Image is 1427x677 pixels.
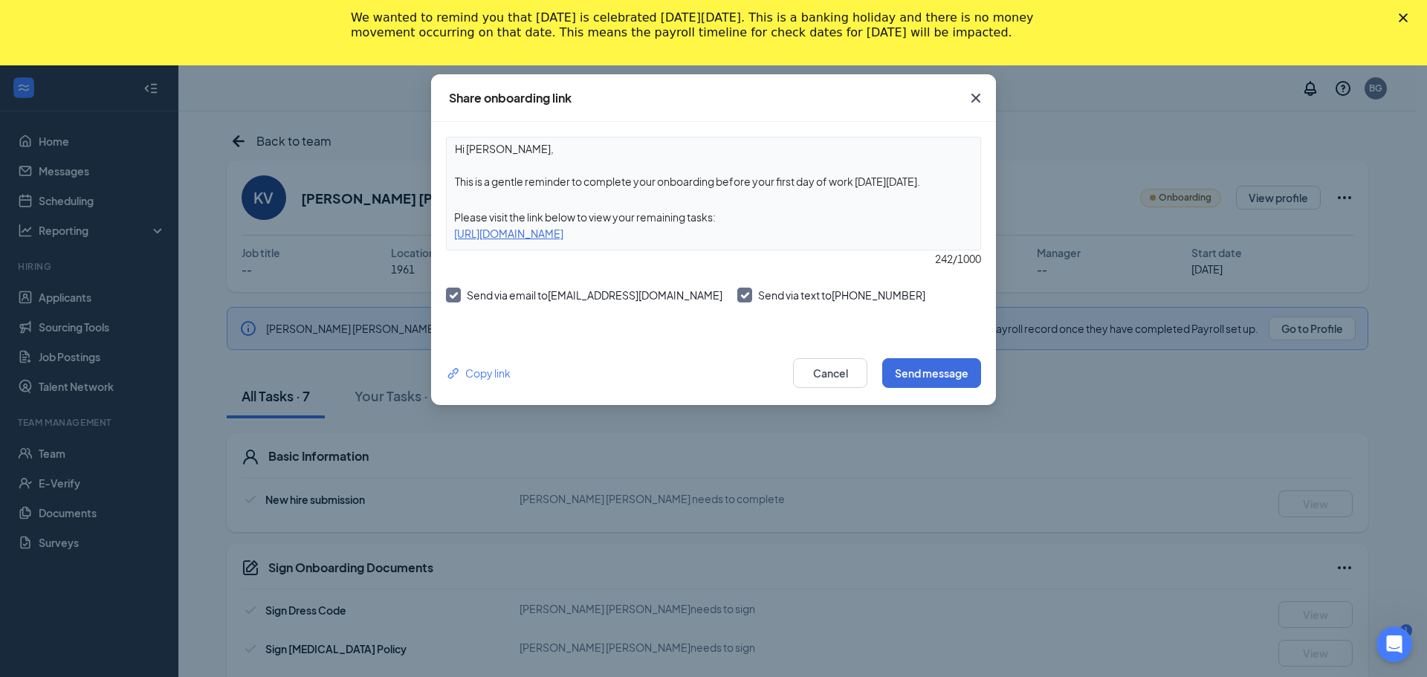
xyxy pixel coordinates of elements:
[956,74,996,122] button: Close
[446,366,462,381] svg: Link
[882,358,981,388] button: Send message
[446,365,511,381] button: Link Copy link
[967,89,985,107] svg: Cross
[1399,13,1414,22] div: Close
[449,90,572,106] div: Share onboarding link
[447,209,980,225] div: Please visit the link below to view your remaining tasks:
[758,288,925,302] span: Send via text to [PHONE_NUMBER]
[1376,626,1412,662] iframe: Intercom live chat
[351,10,1052,40] div: We wanted to remind you that [DATE] is celebrated [DATE][DATE]. This is a banking holiday and the...
[446,250,981,267] div: 242 / 1000
[447,137,980,192] textarea: Hi [PERSON_NAME], This is a gentle reminder to complete your onboarding before your first day of ...
[793,358,867,388] button: Cancel
[446,365,511,381] div: Copy link
[447,225,980,242] div: [URL][DOMAIN_NAME]
[467,288,722,302] span: Send via email to [EMAIL_ADDRESS][DOMAIN_NAME]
